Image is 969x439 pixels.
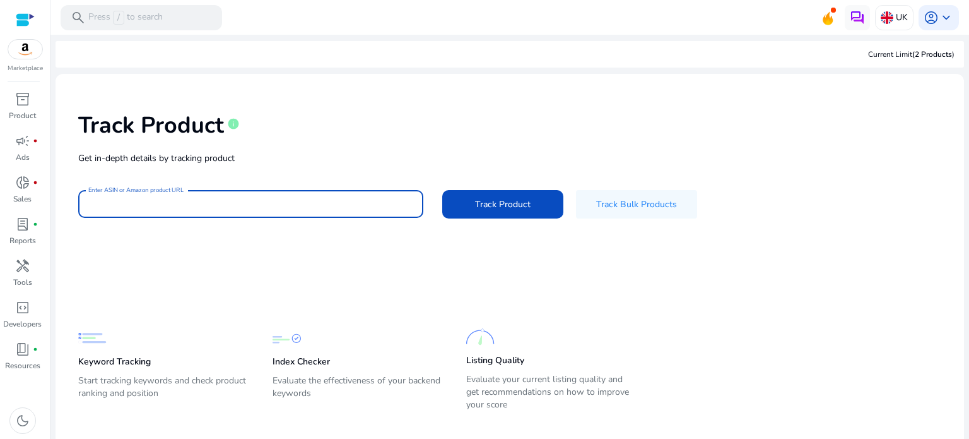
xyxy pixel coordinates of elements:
[924,10,939,25] span: account_circle
[71,10,86,25] span: search
[78,152,941,165] p: Get in-depth details by tracking product
[466,323,495,351] img: Listing Quality
[9,110,36,121] p: Product
[78,112,224,139] h1: Track Product
[15,175,30,190] span: donut_small
[15,342,30,357] span: book_4
[13,193,32,205] p: Sales
[576,190,697,219] button: Track Bulk Products
[227,117,240,130] span: info
[78,324,107,352] img: Keyword Tracking
[475,198,531,211] span: Track Product
[881,11,893,24] img: uk.svg
[273,324,301,352] img: Index Checker
[596,198,677,211] span: Track Bulk Products
[16,152,30,163] p: Ads
[78,375,247,410] p: Start tracking keywords and check product ranking and position
[466,354,524,367] p: Listing Quality
[896,6,908,28] p: UK
[33,180,38,185] span: fiber_manual_record
[33,138,38,143] span: fiber_manual_record
[8,64,43,73] p: Marketplace
[88,186,184,195] mat-label: Enter ASIN or Amazon product URL
[15,300,30,315] span: code_blocks
[88,11,163,25] p: Press to search
[442,190,563,219] button: Track Product
[8,40,42,59] img: amazon.svg
[78,356,151,368] p: Keyword Tracking
[15,92,30,107] span: inventory_2
[15,413,30,428] span: dark_mode
[939,10,954,25] span: keyboard_arrow_down
[13,277,32,288] p: Tools
[9,235,36,246] p: Reports
[868,49,954,60] div: Current Limit )
[912,49,952,59] span: (2 Products
[33,222,38,227] span: fiber_manual_record
[273,356,330,368] p: Index Checker
[5,360,40,371] p: Resources
[113,11,124,25] span: /
[33,347,38,352] span: fiber_manual_record
[466,373,635,411] p: Evaluate your current listing quality and get recommendations on how to improve your score
[15,217,30,232] span: lab_profile
[273,375,442,410] p: Evaluate the effectiveness of your backend keywords
[15,258,30,274] span: handyman
[3,318,42,330] p: Developers
[15,133,30,148] span: campaign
